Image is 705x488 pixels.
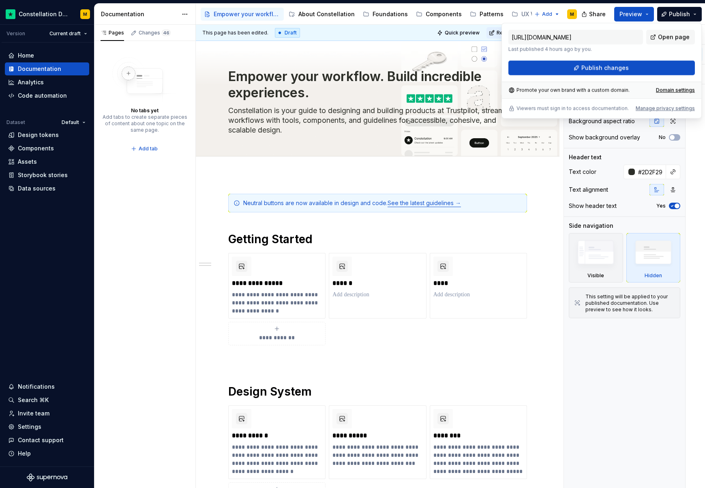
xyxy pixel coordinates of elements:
[656,203,666,209] label: Yes
[5,49,89,62] a: Home
[201,6,530,22] div: Page tree
[569,233,623,283] div: Visible
[18,409,49,417] div: Invite team
[18,131,59,139] div: Design tokens
[542,11,552,17] span: Add
[18,423,41,431] div: Settings
[285,8,358,21] a: About Constellation
[569,186,608,194] div: Text alignment
[27,473,67,482] svg: Supernova Logo
[516,105,629,112] p: Viewers must sign in to access documentation.
[5,155,89,168] a: Assets
[46,28,91,39] button: Current draft
[626,233,681,283] div: Hidden
[18,436,64,444] div: Contact support
[5,434,89,447] button: Contact support
[18,92,67,100] div: Code automation
[275,28,300,38] div: Draft
[18,78,44,86] div: Analytics
[5,182,89,195] a: Data sources
[131,107,159,114] div: No tabs yet
[480,10,504,18] div: Patterns
[102,114,187,133] div: Add tabs to create separate pieces of content about one topic on the same page.
[6,119,25,126] div: Dataset
[139,146,158,152] span: Add tab
[228,232,527,246] h1: Getting Started
[388,199,461,206] a: See the latest guidelines →
[426,10,462,18] div: Components
[18,65,61,73] div: Documentation
[58,117,89,128] button: Default
[5,169,89,182] a: Storybook stories
[636,105,695,112] button: Manage privacy settings
[6,9,15,19] img: d602db7a-5e75-4dfe-a0a4-4b8163c7bad2.png
[581,64,629,72] span: Publish changes
[18,383,55,391] div: Notifications
[508,87,630,94] div: Promote your own brand with a custom domain.
[569,168,596,176] div: Text color
[658,33,690,41] span: Open page
[5,128,89,141] a: Design tokens
[18,171,68,179] div: Storybook stories
[101,30,124,36] div: Pages
[202,30,268,36] span: This page has been edited.
[162,30,171,36] span: 46
[532,9,562,20] button: Add
[614,7,654,21] button: Preview
[83,11,87,17] div: M
[360,8,411,21] a: Foundations
[656,87,695,94] a: Domain settings
[298,10,355,18] div: About Constellation
[18,449,31,458] div: Help
[2,5,92,23] button: Constellation Design SystemM
[101,10,178,18] div: Documentation
[435,27,483,39] button: Quick preview
[508,8,563,21] a: UX Writing
[569,222,613,230] div: Side navigation
[497,30,535,36] span: Request review
[657,7,702,21] button: Publish
[129,143,161,154] button: Add tab
[619,10,642,18] span: Preview
[5,407,89,420] a: Invite team
[585,293,675,313] div: This setting will be applied to your published documentation. Use preview to see how it looks.
[228,384,527,399] h1: Design System
[49,30,81,37] span: Current draft
[508,61,695,75] button: Publish changes
[227,104,525,137] textarea: Constellation is your guide to designing and building products at Trustpilot, streamlining workfl...
[6,30,25,37] div: Version
[577,7,611,21] button: Share
[5,447,89,460] button: Help
[659,134,666,141] label: No
[645,272,662,279] div: Hidden
[5,62,89,75] a: Documentation
[214,10,281,18] div: Empower your workflow. Build incredible experiences.
[570,11,574,17] div: M
[467,8,507,21] a: Patterns
[445,30,480,36] span: Quick preview
[413,8,465,21] a: Components
[587,272,604,279] div: Visible
[139,30,171,36] div: Changes
[18,144,54,152] div: Components
[5,394,89,407] button: Search ⌘K
[569,133,640,141] div: Show background overlay
[18,184,56,193] div: Data sources
[18,396,49,404] div: Search ⌘K
[569,153,602,161] div: Header text
[373,10,408,18] div: Foundations
[5,76,89,89] a: Analytics
[5,380,89,393] button: Notifications
[5,89,89,102] a: Code automation
[243,199,522,207] div: Neutral buttons are now available in design and code.
[569,202,617,210] div: Show header text
[569,117,635,125] div: Background aspect ratio
[18,158,37,166] div: Assets
[18,51,34,60] div: Home
[62,119,79,126] span: Default
[635,165,666,179] input: Auto
[227,67,525,103] textarea: Empower your workflow. Build incredible experiences.
[646,30,695,45] a: Open page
